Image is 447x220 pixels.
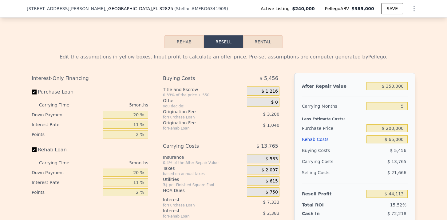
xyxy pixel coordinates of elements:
div: Carrying Months [302,101,364,112]
label: Rehab Loan [32,144,100,155]
div: After Repair Value [302,81,364,92]
span: $ 13,765 [387,159,406,164]
span: $385,000 [351,6,374,11]
div: Interest Rate [32,120,100,130]
span: $ 5,456 [259,73,278,84]
span: Active Listing [261,6,292,12]
div: Interest-Only Financing [32,73,148,84]
span: , [GEOGRAPHIC_DATA] [105,6,173,12]
div: Cash In [302,210,340,217]
div: 0.33% of the price + 550 [163,93,244,98]
span: [STREET_ADDRESS][PERSON_NAME] [27,6,105,12]
label: Purchase Loan [32,86,100,98]
button: Show Options [408,2,420,15]
div: Other [163,98,244,104]
div: Points [32,187,100,197]
div: Origination Fee [163,120,231,126]
div: for Purchase Loan [163,203,231,208]
span: $ 1,040 [263,123,279,128]
span: $ 13,765 [256,141,278,152]
div: Total ROI [302,202,340,208]
div: Resell Profit [302,188,364,199]
div: Taxes [163,165,244,171]
span: $ 72,218 [387,211,406,216]
span: $ 3,200 [263,112,279,117]
span: $ 21,666 [387,170,406,175]
div: Interest [163,197,231,203]
div: Interest Rate [32,178,100,187]
div: for Rehab Loan [163,126,231,131]
div: 5 months [81,100,148,110]
div: you decide! [163,104,244,109]
div: Edit the assumptions in yellow boxes. Input profit to calculate an offer price. Pre-set assumptio... [32,53,415,61]
div: Down Payment [32,168,100,178]
span: $240,000 [292,6,315,12]
div: Points [32,130,100,139]
input: Rehab Loan [32,147,37,152]
span: $ 2,097 [261,167,278,173]
div: Less Estimate Costs: [302,112,408,123]
div: 0.4% of the After Repair Value [163,160,244,165]
span: Stellar [176,6,190,11]
div: for Purchase Loan [163,115,231,120]
div: HOA Dues [163,187,244,194]
div: ( ) [174,6,228,12]
div: Selling Costs [302,167,364,178]
div: Carrying Time [39,100,79,110]
button: Rental [243,35,283,48]
button: SAVE [382,3,403,14]
span: $ 750 [266,190,278,195]
div: Buying Costs [302,145,364,156]
div: Carrying Costs [163,141,231,152]
div: Title and Escrow [163,86,244,93]
span: $ 615 [266,178,278,184]
button: Resell [204,35,243,48]
span: Pellego ARV [325,6,352,12]
span: , FL 32825 [152,6,173,11]
div: Origination Fee [163,109,231,115]
span: $ 583 [266,156,278,162]
span: $ 0 [271,100,278,105]
div: Interest [163,208,231,214]
span: $ 2,383 [263,211,279,216]
input: Purchase Loan [32,90,37,94]
div: Purchase Price [302,123,364,134]
div: Carrying Time [39,158,79,168]
div: based on annual taxes [163,171,244,176]
div: Carrying Costs [302,156,340,167]
span: 15.52% [390,202,406,207]
span: $ 1,216 [261,89,278,94]
div: Buying Costs [163,73,231,84]
div: Down Payment [32,110,100,120]
div: Insurance [163,154,244,160]
span: $ 7,333 [263,200,279,205]
div: Utilities [163,176,244,182]
span: $ 5,456 [390,148,406,153]
div: 3¢ per Finished Square Foot [163,182,244,187]
div: for Rehab Loan [163,214,231,219]
span: # MFRO6341909 [191,6,227,11]
div: 5 months [81,158,148,168]
button: Rehab [164,35,204,48]
div: Rehab Costs [302,134,364,145]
